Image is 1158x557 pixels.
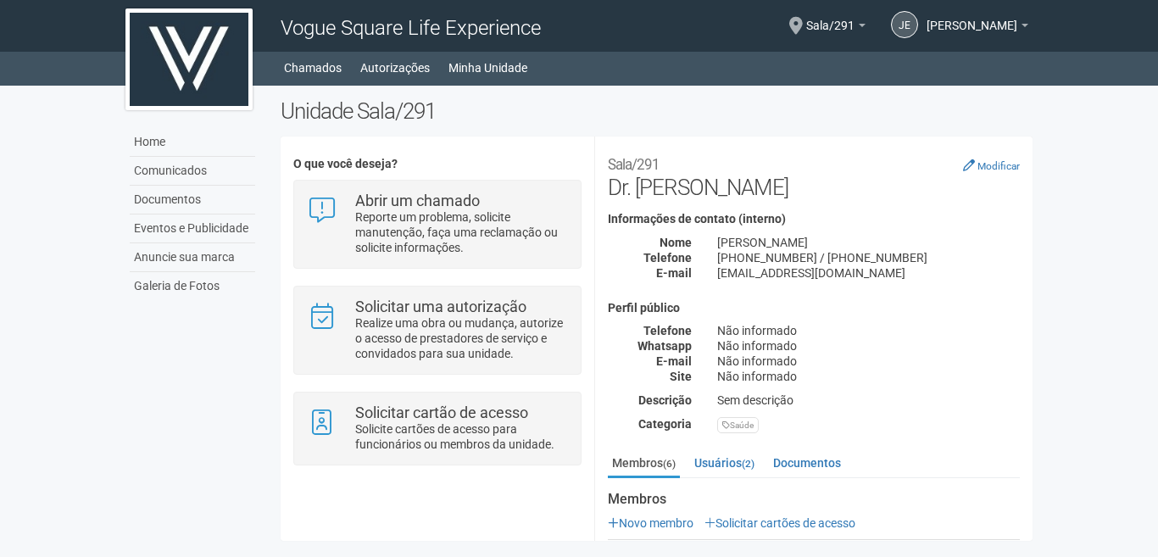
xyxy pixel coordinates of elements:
[307,193,567,255] a: Abrir um chamado Reporte um problema, solicite manutenção, faça uma reclamação ou solicite inform...
[360,56,430,80] a: Autorizações
[130,272,255,300] a: Galeria de Fotos
[963,159,1020,172] a: Modificar
[608,450,680,478] a: Membros(6)
[125,8,253,110] img: logo.jpg
[742,458,754,470] small: (2)
[355,298,526,315] strong: Solicitar uma autorização
[663,458,676,470] small: (6)
[130,243,255,272] a: Anuncie sua marca
[307,299,567,361] a: Solicitar uma autorização Realize uma obra ou mudança, autorize o acesso de prestadores de serviç...
[284,56,342,80] a: Chamados
[704,250,1033,265] div: [PHONE_NUMBER] / [PHONE_NUMBER]
[704,265,1033,281] div: [EMAIL_ADDRESS][DOMAIN_NAME]
[293,158,581,170] h4: O que você deseja?
[130,214,255,243] a: Eventos e Publicidade
[130,128,255,157] a: Home
[670,370,692,383] strong: Site
[355,315,568,361] p: Realize uma obra ou mudança, autorize o acesso de prestadores de serviço e convidados para sua un...
[643,324,692,337] strong: Telefone
[806,3,855,32] span: Sala/291
[638,417,692,431] strong: Categoria
[355,421,568,452] p: Solicite cartões de acesso para funcionários ou membros da unidade.
[977,160,1020,172] small: Modificar
[704,338,1033,354] div: Não informado
[643,251,692,265] strong: Telefone
[608,516,693,530] a: Novo membro
[660,236,692,249] strong: Nome
[704,369,1033,384] div: Não informado
[130,186,255,214] a: Documentos
[637,339,692,353] strong: Whatsapp
[806,21,866,35] a: Sala/291
[717,417,759,433] div: Saúde
[355,209,568,255] p: Reporte um problema, solicite manutenção, faça uma reclamação ou solicite informações.
[704,516,855,530] a: Solicitar cartões de acesso
[355,192,480,209] strong: Abrir um chamado
[608,149,1020,200] h2: Dr. [PERSON_NAME]
[656,266,692,280] strong: E-mail
[307,405,567,452] a: Solicitar cartão de acesso Solicite cartões de acesso para funcionários ou membros da unidade.
[281,16,541,40] span: Vogue Square Life Experience
[656,354,692,368] strong: E-mail
[690,450,759,476] a: Usuários(2)
[769,450,845,476] a: Documentos
[355,404,528,421] strong: Solicitar cartão de acesso
[891,11,918,38] a: JE
[281,98,1033,124] h2: Unidade Sala/291
[608,156,660,173] small: Sala/291
[130,157,255,186] a: Comunicados
[448,56,527,80] a: Minha Unidade
[927,21,1028,35] a: [PERSON_NAME]
[704,323,1033,338] div: Não informado
[608,213,1020,226] h4: Informações de contato (interno)
[704,393,1033,408] div: Sem descrição
[608,302,1020,315] h4: Perfil público
[927,3,1017,32] span: JOSÉ EDUARDO ALBANO DO AMARANTE FILHO
[704,235,1033,250] div: [PERSON_NAME]
[608,492,1020,507] strong: Membros
[704,354,1033,369] div: Não informado
[638,393,692,407] strong: Descrição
